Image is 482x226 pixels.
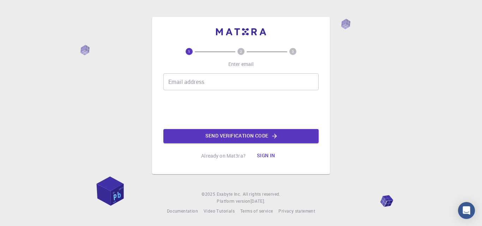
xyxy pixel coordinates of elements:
[292,49,294,54] text: 3
[187,96,295,123] iframe: reCAPTCHA
[204,208,235,214] span: Video Tutorials
[278,208,315,215] a: Privacy statement
[204,208,235,215] a: Video Tutorials
[201,152,246,159] p: Already on Mat3ra?
[251,198,265,204] span: [DATE] .
[201,191,216,198] span: © 2025
[217,198,250,205] span: Platform version
[188,49,190,54] text: 1
[217,191,241,197] span: Exabyte Inc.
[251,149,281,163] button: Sign in
[163,129,319,143] button: Send verification code
[167,208,198,215] a: Documentation
[167,208,198,214] span: Documentation
[228,61,254,68] p: Enter email
[240,49,242,54] text: 2
[251,198,265,205] a: [DATE].
[240,208,273,214] span: Terms of service
[458,202,475,219] div: Open Intercom Messenger
[240,208,273,215] a: Terms of service
[278,208,315,214] span: Privacy statement
[243,191,281,198] span: All rights reserved.
[217,191,241,198] a: Exabyte Inc.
